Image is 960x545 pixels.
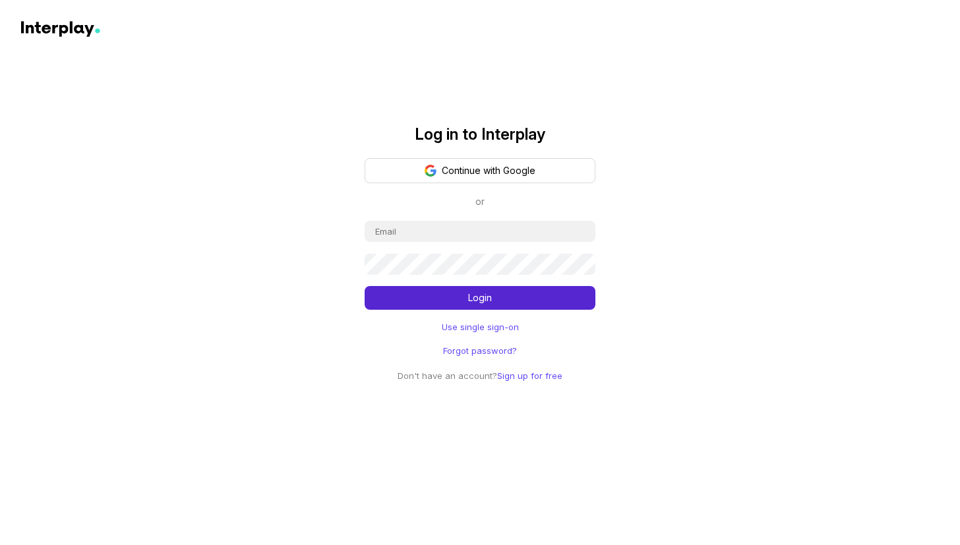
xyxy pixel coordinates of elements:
a: Forgot password? [443,344,517,357]
p: or [475,194,485,210]
p: Log in to Interplay [365,127,595,142]
p: Don't have an account? [398,368,562,384]
button: Continue with Google [365,158,595,183]
a: Sign up for free [497,370,562,381]
input: Email [365,221,595,242]
a: Use single sign-on [442,320,519,333]
button: Login [365,286,595,310]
